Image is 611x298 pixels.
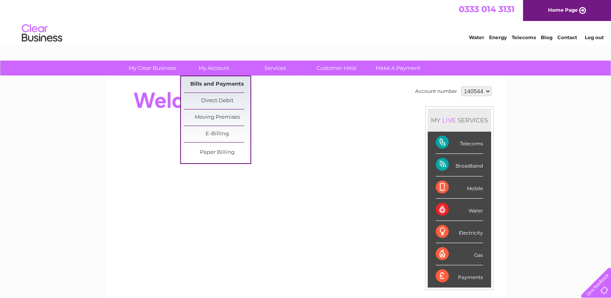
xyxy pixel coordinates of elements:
a: Telecoms [512,34,536,40]
a: Bills and Payments [184,76,250,92]
a: Paper Billing [184,145,250,161]
a: Blog [541,34,552,40]
a: Contact [557,34,577,40]
a: My Clear Business [119,61,186,76]
div: MY SERVICES [428,109,491,132]
a: Log out [584,34,603,40]
div: Payments [436,265,483,287]
a: 0333 014 3131 [459,4,514,14]
img: logo.png [21,21,63,46]
div: Telecoms [436,132,483,154]
div: Mobile [436,176,483,199]
a: Customer Help [303,61,370,76]
div: LIVE [441,116,458,124]
div: Electricity [436,221,483,243]
div: Clear Business is a trading name of Verastar Limited (registered in [GEOGRAPHIC_DATA] No. 3667643... [115,4,497,39]
a: Water [469,34,484,40]
a: Make A Payment [365,61,431,76]
div: Broadband [436,154,483,176]
td: Account number [413,84,459,98]
a: Energy [489,34,507,40]
a: Services [242,61,309,76]
a: Moving Premises [184,109,250,126]
a: E-Billing [184,126,250,142]
a: Direct Debit [184,93,250,109]
div: Gas [436,243,483,265]
a: My Account [181,61,247,76]
div: Water [436,199,483,221]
